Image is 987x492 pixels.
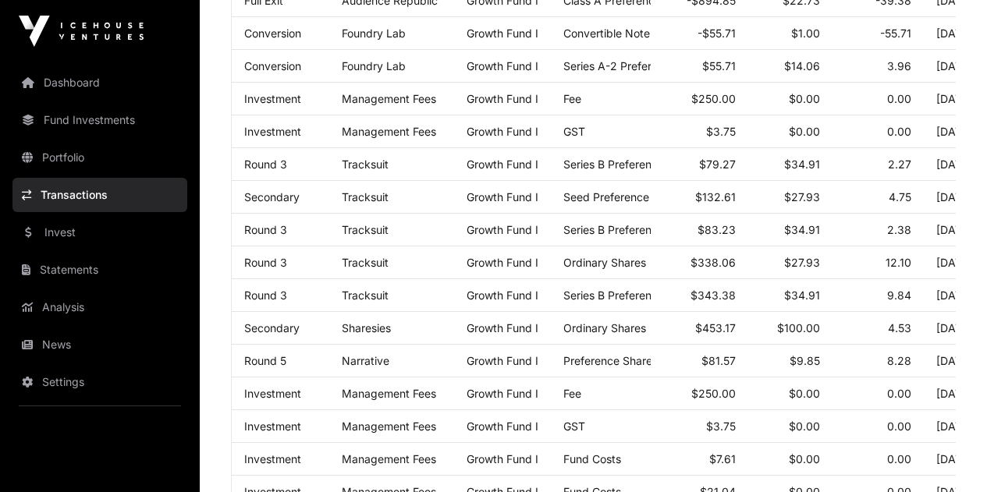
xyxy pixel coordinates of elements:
[563,452,621,465] span: Fund Costs
[777,321,820,334] span: $100.00
[467,223,538,236] a: Growth Fund I
[467,288,538,302] a: Growth Fund I
[244,59,301,73] a: Conversion
[342,387,442,400] p: Management Fees
[467,256,538,269] a: Growth Fund I
[467,387,538,400] a: Growth Fund I
[651,214,748,246] td: $83.23
[467,92,538,105] a: Growth Fund I
[651,148,748,181] td: $79.27
[563,419,585,433] span: GST
[342,158,389,171] a: Tracksuit
[12,290,187,324] a: Analysis
[887,354,911,367] span: 8.28
[244,92,301,105] a: Investment
[887,92,911,105] span: 0.00
[563,223,702,236] span: Series B Preference Shares
[791,27,820,40] span: $1.00
[909,417,987,492] iframe: Chat Widget
[12,215,187,250] a: Invest
[651,345,748,377] td: $81.57
[651,312,748,345] td: $453.17
[563,190,687,204] span: Seed Preference Shares
[887,387,911,400] span: 0.00
[244,321,300,334] a: Secondary
[244,288,287,302] a: Round 3
[563,92,581,105] span: Fee
[12,65,187,100] a: Dashboard
[244,387,301,400] a: Investment
[789,452,820,465] span: $0.00
[887,452,911,465] span: 0.00
[467,158,538,171] a: Growth Fund I
[887,223,911,236] span: 2.38
[12,253,187,287] a: Statements
[467,27,538,40] a: Growth Fund I
[467,321,538,334] a: Growth Fund I
[342,59,406,73] a: Foundry Lab
[790,354,820,367] span: $9.85
[784,256,820,269] span: $27.93
[651,83,748,115] td: $250.00
[889,190,911,204] span: 4.75
[244,354,286,367] a: Round 5
[784,190,820,204] span: $27.93
[12,365,187,399] a: Settings
[563,125,585,138] span: GST
[887,288,911,302] span: 9.84
[12,327,187,362] a: News
[887,419,911,433] span: 0.00
[467,59,538,73] a: Growth Fund I
[563,288,702,302] span: Series B Preference Shares
[467,354,538,367] a: Growth Fund I
[342,223,389,236] a: Tracksuit
[784,288,820,302] span: $34.91
[342,452,442,465] p: Management Fees
[789,92,820,105] span: $0.00
[244,125,301,138] a: Investment
[244,256,287,269] a: Round 3
[886,256,911,269] span: 12.10
[563,321,646,334] span: Ordinary Shares
[563,354,658,367] span: Preference Shares
[789,387,820,400] span: $0.00
[467,419,538,433] a: Growth Fund I
[888,158,911,171] span: 2.27
[563,158,702,171] span: Series B Preference Shares
[784,158,820,171] span: $34.91
[244,27,301,40] a: Conversion
[887,59,911,73] span: 3.96
[342,27,406,40] a: Foundry Lab
[467,190,538,204] a: Growth Fund I
[563,59,701,73] span: Series A-2 Preferred Stock
[563,387,581,400] span: Fee
[651,443,748,476] td: $7.61
[342,419,442,433] p: Management Fees
[784,223,820,236] span: $34.91
[12,103,187,137] a: Fund Investments
[888,321,911,334] span: 4.53
[563,256,646,269] span: Ordinary Shares
[651,410,748,443] td: $3.75
[887,125,911,138] span: 0.00
[244,158,287,171] a: Round 3
[880,27,911,40] span: -55.71
[342,190,389,204] a: Tracksuit
[651,115,748,148] td: $3.75
[651,181,748,214] td: $132.61
[342,321,391,334] a: Sharesies
[244,190,300,204] a: Secondary
[244,223,287,236] a: Round 3
[342,92,442,105] p: Management Fees
[244,419,301,433] a: Investment
[789,419,820,433] span: $0.00
[651,279,748,312] td: $343.38
[467,125,538,138] a: Growth Fund I
[651,377,748,410] td: $250.00
[651,17,748,50] td: -$55.71
[784,59,820,73] span: $14.06
[563,27,697,40] span: Convertible Note ([DATE])
[342,354,389,367] a: Narrative
[651,246,748,279] td: $338.06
